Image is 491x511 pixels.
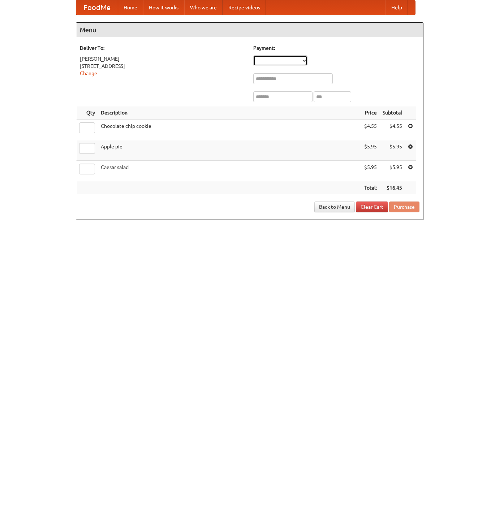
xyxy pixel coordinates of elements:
a: How it works [143,0,184,15]
td: $4.55 [380,120,405,140]
td: Caesar salad [98,161,361,181]
td: $5.95 [361,161,380,181]
td: $5.95 [380,140,405,161]
td: $5.95 [380,161,405,181]
td: Chocolate chip cookie [98,120,361,140]
a: Back to Menu [314,202,355,212]
th: Subtotal [380,106,405,120]
th: Qty [76,106,98,120]
button: Purchase [389,202,419,212]
a: Recipe videos [223,0,266,15]
div: [PERSON_NAME] [80,55,246,62]
th: Description [98,106,361,120]
th: Total: [361,181,380,195]
td: $5.95 [361,140,380,161]
h5: Payment: [253,44,419,52]
h5: Deliver To: [80,44,246,52]
a: Home [118,0,143,15]
h4: Menu [76,23,423,37]
a: Clear Cart [356,202,388,212]
a: FoodMe [76,0,118,15]
a: Change [80,70,97,76]
td: $4.55 [361,120,380,140]
td: Apple pie [98,140,361,161]
div: [STREET_ADDRESS] [80,62,246,70]
a: Who we are [184,0,223,15]
th: $16.45 [380,181,405,195]
a: Help [386,0,408,15]
th: Price [361,106,380,120]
